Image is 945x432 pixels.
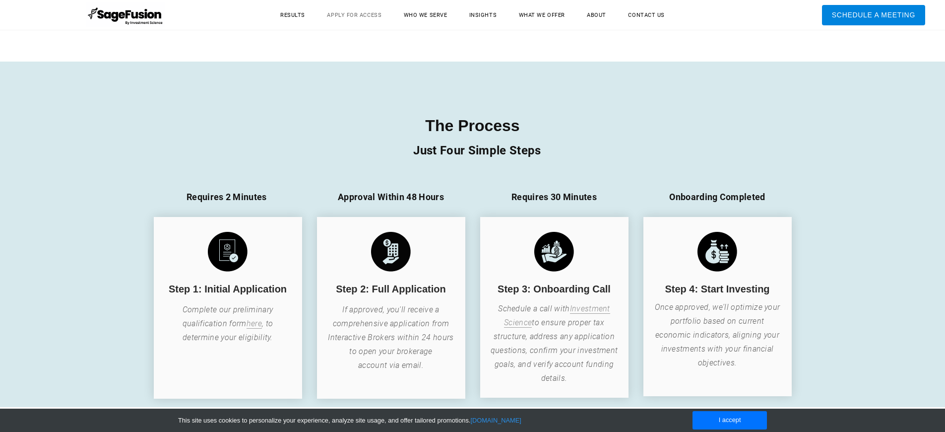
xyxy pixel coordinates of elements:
div: This site uses cookies to personalize your experience, analyze site usage, and offer tailored pro... [178,417,678,425]
h5: Step 1: Initial Application [164,284,292,295]
h5: Step 4: Start Investing [653,284,782,295]
h5: Step 2: Full Application [327,284,455,295]
a: Apply for Access [317,7,391,23]
a: Contact Us [618,7,675,23]
img: Picture [697,232,737,272]
img: Picture [371,232,411,272]
a: I accept [693,411,767,430]
font: Schedule a call with to ensure proper tax structure, address any application questions, confirm y... [491,304,618,383]
a: About [577,7,616,23]
a: Results [270,7,315,23]
font: ​ Just Four Simple Steps​ ​ [404,144,541,157]
font: Onboarding Completed [669,192,765,202]
a: What We Offer [509,7,575,23]
a: Investment Science [504,304,610,328]
h1: The Process [154,117,792,135]
font: Requires 2 Minutes ​ [187,192,269,202]
a: [DOMAIN_NAME] [470,417,521,424]
a: here [247,319,262,329]
a: Schedule A Meeting [822,5,925,25]
img: Picture [208,232,248,272]
a: Who We Serve [394,7,457,23]
a: Insights [459,7,506,23]
img: Picture [534,232,574,272]
h5: Step 3: Onboarding Call [490,284,619,295]
font: Complete our preliminary qualification form , to determine your eligibility. [183,305,273,342]
span: If approved, you'll receive a comprehensive application from Interactive Brokers within 24 hours ... [328,305,453,370]
img: SageFusion | Intelligent Investment Management [86,2,166,27]
font: Requires 30 Minutes [511,192,597,202]
font: Approval Within 48 Hours [338,192,444,202]
span: Once approved, we'll optimize your portfolio based on current economic indicators, aligning your ... [655,302,780,367]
